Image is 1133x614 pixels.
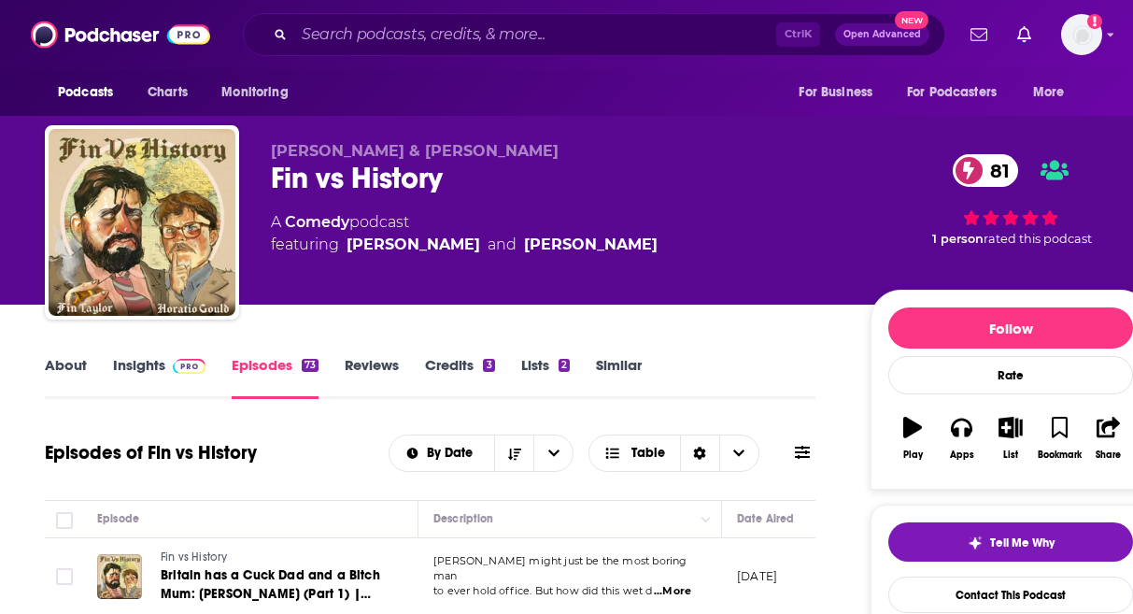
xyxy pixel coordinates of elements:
span: Logged in as Naomiumusic [1061,14,1102,55]
a: 81 [953,154,1019,187]
a: Comedy [285,213,349,231]
span: For Business [799,79,872,106]
img: Podchaser - Follow, Share and Rate Podcasts [31,17,210,52]
button: Choose View [588,435,759,472]
span: Monitoring [221,79,288,106]
span: 1 person [932,232,984,246]
p: [DATE] [737,568,777,584]
a: Similar [596,356,642,399]
button: Open AdvancedNew [835,23,929,46]
div: Description [433,507,493,530]
span: and [488,234,517,256]
button: List [986,405,1035,472]
button: Play [888,405,937,472]
div: A podcast [271,211,658,256]
button: open menu [208,75,312,110]
a: Contact This Podcast [888,577,1133,613]
div: Rate [888,356,1133,394]
a: Lists2 [521,356,570,399]
img: Podchaser Pro [173,359,205,374]
span: ...More [654,584,691,599]
a: Horatio Gould [347,234,480,256]
a: Credits3 [425,356,494,399]
span: Ctrl K [776,22,820,47]
div: 2 [559,359,570,372]
a: InsightsPodchaser Pro [113,356,205,399]
h2: Choose List sort [389,435,574,472]
span: Toggle select row [56,568,73,585]
button: open menu [786,75,896,110]
a: Britain has a Cuck Dad and a Bitch Mum: [PERSON_NAME] (Part 1) | Post War [DEMOGRAPHIC_DATA] Prim... [161,566,385,604]
span: 81 [971,154,1019,187]
button: Follow [888,307,1133,349]
button: open menu [533,436,573,471]
div: Search podcasts, credits, & more... [243,13,945,56]
span: Table [631,447,665,460]
span: New [895,11,928,29]
button: open menu [389,447,495,460]
button: open menu [895,75,1024,110]
img: tell me why sparkle [968,535,983,550]
span: Charts [148,79,188,106]
a: Reviews [345,356,399,399]
div: 73 [302,359,319,372]
img: Fin vs History [49,129,235,316]
span: Fin vs History [161,550,227,564]
a: Show notifications dropdown [1010,19,1039,50]
span: Tell Me Why [990,535,1055,550]
span: [PERSON_NAME] might just be the most boring man [433,554,687,582]
div: Share [1096,450,1121,461]
input: Search podcasts, credits, & more... [294,20,776,50]
div: Apps [950,450,974,461]
button: open menu [1020,75,1088,110]
div: Date Aired [737,507,794,530]
button: open menu [45,75,137,110]
span: featuring [271,234,658,256]
div: Bookmark [1038,450,1082,461]
div: Episode [97,507,139,530]
button: Sort Direction [494,436,533,471]
h1: Episodes of Fin vs History [45,441,257,464]
div: 3 [483,359,494,372]
button: Share [1084,405,1133,472]
div: Play [903,450,923,461]
a: Episodes73 [232,356,319,399]
span: Podcasts [58,79,113,106]
button: Column Actions [695,508,717,531]
img: User Profile [1061,14,1102,55]
a: Charts [135,75,199,110]
span: to ever hold office. But how did this wet d [433,584,652,597]
a: Fin vs History [161,550,385,566]
button: Bookmark [1035,405,1083,472]
svg: Add a profile image [1087,14,1102,29]
span: Open Advanced [843,30,921,39]
span: More [1033,79,1065,106]
button: Show profile menu [1061,14,1102,55]
span: For Podcasters [907,79,997,106]
button: Apps [937,405,985,472]
span: [PERSON_NAME] & [PERSON_NAME] [271,142,559,160]
a: Fin Taylor [524,234,658,256]
span: By Date [427,447,479,460]
div: Sort Direction [680,436,719,471]
a: Show notifications dropdown [963,19,995,50]
span: rated this podcast [984,232,1092,246]
div: List [1003,450,1018,461]
button: tell me why sparkleTell Me Why [888,522,1133,562]
a: About [45,356,87,399]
